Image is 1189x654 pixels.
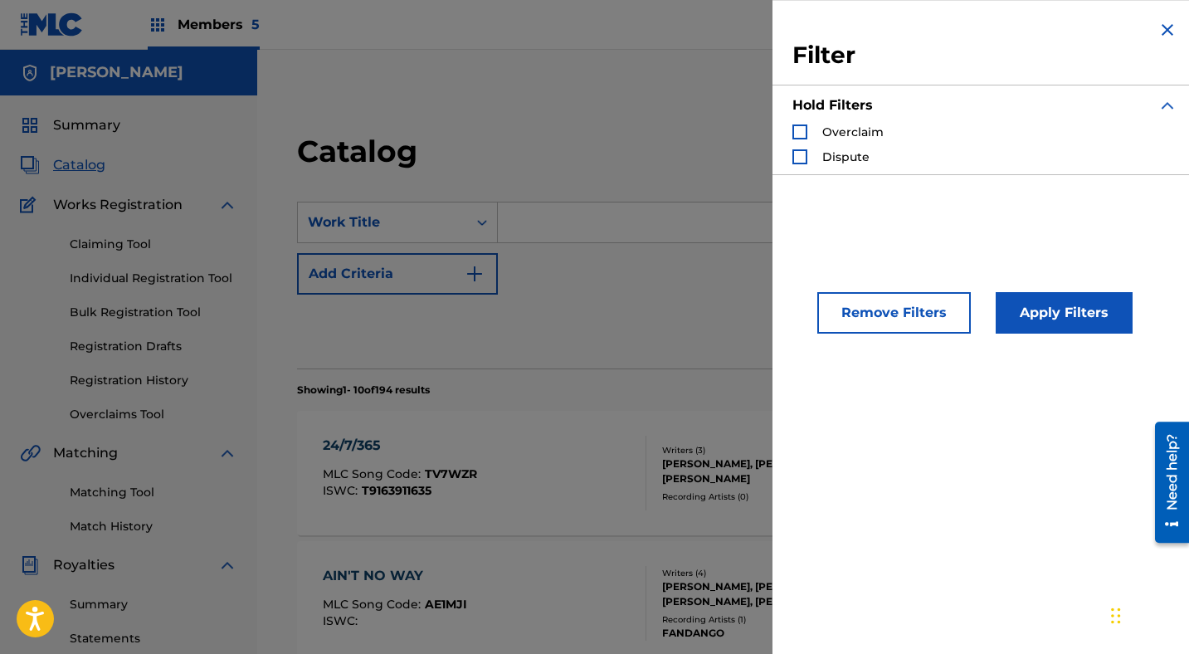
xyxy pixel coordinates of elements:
[20,555,40,575] img: Royalties
[53,155,105,175] span: Catalog
[1111,591,1121,641] div: Drag
[323,613,362,628] span: ISWC :
[323,436,477,456] div: 24/7/365
[70,518,237,535] a: Match History
[53,115,120,135] span: Summary
[792,97,873,113] strong: Hold Filters
[323,566,467,586] div: AIN'T NO WAY
[217,555,237,575] img: expand
[70,484,237,501] a: Matching Tool
[53,443,118,463] span: Matching
[362,483,431,498] span: T9163911635
[323,597,425,612] span: MLC Song Code :
[217,195,237,215] img: expand
[817,292,971,334] button: Remove Filters
[662,444,849,456] div: Writers ( 3 )
[70,406,237,423] a: Overclaims Tool
[217,443,237,463] img: expand
[20,155,40,175] img: Catalog
[323,483,362,498] span: ISWC :
[20,155,105,175] a: CatalogCatalog
[662,456,849,486] div: [PERSON_NAME], [PERSON_NAME], [PERSON_NAME]
[297,202,1149,368] form: Search Form
[178,15,260,34] span: Members
[1143,416,1189,549] iframe: Resource Center
[662,613,849,626] div: Recording Artists ( 1 )
[1106,574,1189,654] iframe: Chat Widget
[53,195,183,215] span: Works Registration
[251,17,260,32] span: 5
[297,133,426,170] h2: Catalog
[792,41,1177,71] h3: Filter
[70,596,237,613] a: Summary
[297,411,1149,535] a: 24/7/365MLC Song Code:TV7WZRISWC:T9163911635Writers (3)[PERSON_NAME], [PERSON_NAME], [PERSON_NAME...
[70,236,237,253] a: Claiming Tool
[20,115,120,135] a: SummarySummary
[308,212,457,232] div: Work Title
[822,149,870,164] span: Dispute
[425,466,477,481] span: TV7WZR
[70,372,237,389] a: Registration History
[662,490,849,503] div: Recording Artists ( 0 )
[662,567,849,579] div: Writers ( 4 )
[465,264,485,284] img: 9d2ae6d4665cec9f34b9.svg
[70,270,237,287] a: Individual Registration Tool
[425,597,467,612] span: AE1MJI
[20,115,40,135] img: Summary
[323,466,425,481] span: MLC Song Code :
[297,253,498,295] button: Add Criteria
[70,630,237,647] a: Statements
[20,195,41,215] img: Works Registration
[53,555,115,575] span: Royalties
[148,15,168,35] img: Top Rightsholders
[20,443,41,463] img: Matching
[1157,20,1177,40] img: close
[20,63,40,83] img: Accounts
[662,579,849,609] div: [PERSON_NAME], [PERSON_NAME], [PERSON_NAME], [PERSON_NAME]
[822,124,884,139] span: Overclaim
[50,63,183,82] h5: JOE LYNN TURNER
[1157,95,1177,115] img: expand
[20,12,84,37] img: MLC Logo
[70,304,237,321] a: Bulk Registration Tool
[297,383,430,398] p: Showing 1 - 10 of 194 results
[996,292,1133,334] button: Apply Filters
[70,338,237,355] a: Registration Drafts
[662,626,849,641] div: FANDANGO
